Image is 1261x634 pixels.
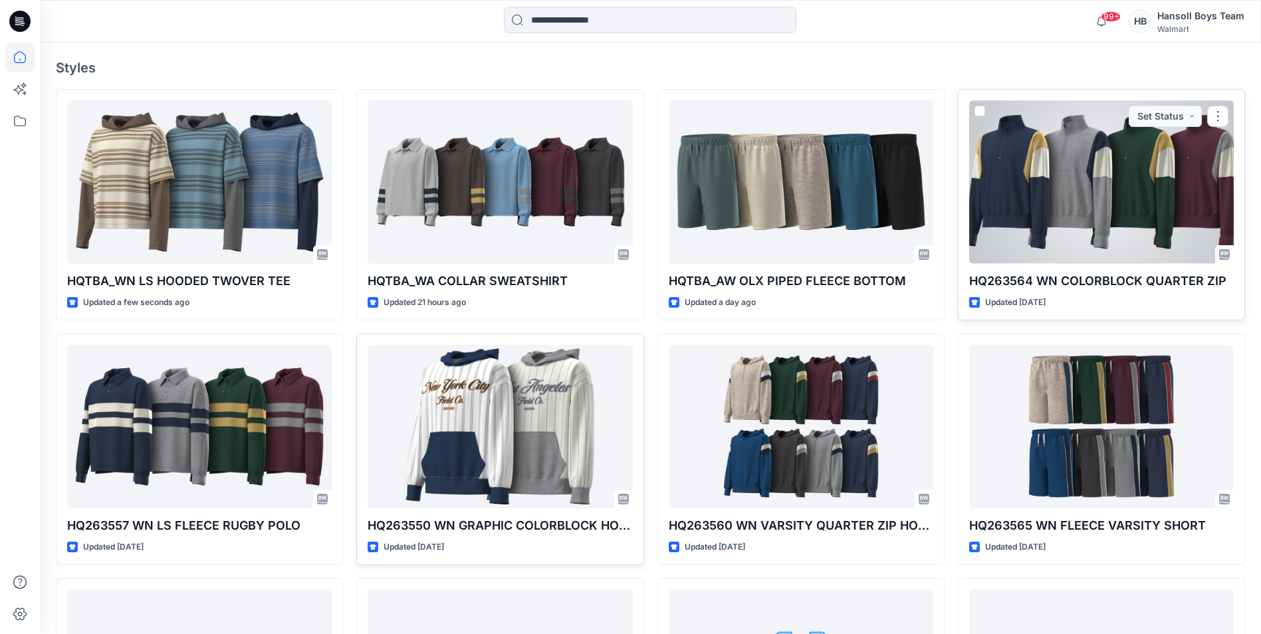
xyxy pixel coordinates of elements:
h4: Styles [56,60,1245,76]
p: HQ263557 WN LS FLEECE RUGBY POLO [67,516,332,535]
a: HQ263560 WN VARSITY QUARTER ZIP HOODIE [669,345,933,508]
p: HQ263560 WN VARSITY QUARTER ZIP HOODIE [669,516,933,535]
a: HQ263564 WN COLORBLOCK QUARTER ZIP [969,100,1234,263]
p: HQ263565 WN FLEECE VARSITY SHORT [969,516,1234,535]
a: HQ263565 WN FLEECE VARSITY SHORT [969,345,1234,508]
p: HQTBA_AW OLX PIPED FLEECE BOTTOM [669,272,933,290]
p: HQ263564 WN COLORBLOCK QUARTER ZIP [969,272,1234,290]
a: HQ263550 WN GRAPHIC COLORBLOCK HOODIE [368,345,632,508]
a: HQTBA_WA COLLAR SWEATSHIRT [368,100,632,263]
a: HQ263557 WN LS FLEECE RUGBY POLO [67,345,332,508]
a: HQTBA_WN LS HOODED TWOVER TEE [67,100,332,263]
p: Updated [DATE] [685,540,745,554]
p: Updated [DATE] [384,540,444,554]
a: HQTBA_AW OLX PIPED FLEECE BOTTOM [669,100,933,263]
div: Hansoll Boys Team [1157,8,1244,24]
p: Updated [DATE] [985,540,1046,554]
div: HB [1128,9,1152,33]
p: HQTBA_WA COLLAR SWEATSHIRT [368,272,632,290]
p: Updated [DATE] [83,540,144,554]
span: 99+ [1101,11,1121,22]
p: Updated 21 hours ago [384,296,466,310]
p: HQTBA_WN LS HOODED TWOVER TEE [67,272,332,290]
p: Updated [DATE] [985,296,1046,310]
p: Updated a few seconds ago [83,296,189,310]
div: Walmart [1157,24,1244,34]
p: Updated a day ago [685,296,756,310]
p: HQ263550 WN GRAPHIC COLORBLOCK HOODIE [368,516,632,535]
